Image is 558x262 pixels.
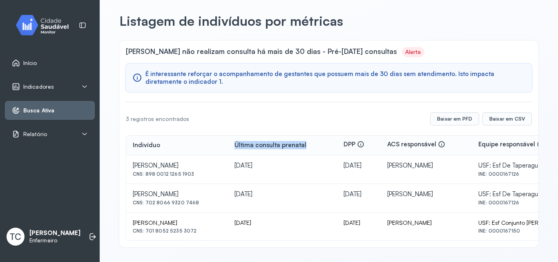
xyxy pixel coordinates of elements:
span: Indicadores [23,83,54,90]
div: Equipe responsável [478,141,544,150]
img: monitor.svg [9,13,82,37]
button: Baixar em CSV [482,112,532,125]
p: Listagem de indivíduos por métricas [119,13,343,29]
div: 3 registros encontrados [126,116,189,123]
div: DPP [344,141,364,150]
span: Início [23,60,37,67]
div: [DATE] [234,190,330,198]
div: [PERSON_NAME] [387,190,465,198]
div: Alerta [405,49,421,56]
div: Indivíduo [133,141,160,149]
div: [PERSON_NAME] [387,219,465,226]
div: [DATE] [344,219,374,226]
a: Início [12,59,88,67]
p: Enfermeiro [29,237,80,244]
div: Última consulta prenatal [234,141,306,149]
div: CNS: 701 8052 5235 3072 [133,228,221,234]
p: [PERSON_NAME] [29,229,80,237]
div: CNS: 898 0012 1265 1903 [133,171,221,177]
div: [PERSON_NAME] [133,219,221,226]
a: Busca Ativa [12,106,88,114]
div: [PERSON_NAME] [387,162,465,170]
div: [PERSON_NAME] [133,162,221,170]
button: Baixar em PFD [430,112,479,125]
span: É interessante reforçar o acompanhamento de gestantes que possuem mais de 30 dias sem atendimento... [145,70,525,86]
div: [DATE] [234,219,330,226]
span: Busca Ativa [23,107,54,114]
div: [PERSON_NAME] [133,190,221,198]
div: [DATE] [234,162,330,170]
div: [DATE] [344,162,374,170]
div: ACS responsável [387,141,445,150]
span: Relatório [23,131,47,138]
span: [PERSON_NAME] não realizam consulta há mais de 30 dias - Pré-[DATE] consultas [126,47,397,57]
div: [DATE] [344,190,374,198]
div: CNS: 702 8066 9320 7468 [133,200,221,206]
span: TC [10,231,21,242]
